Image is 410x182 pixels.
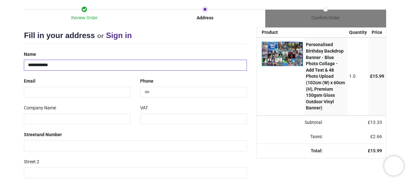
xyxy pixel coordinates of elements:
span: 13.33 [370,120,382,125]
span: £ [370,74,384,79]
label: VAT [140,103,148,114]
div: Confirm Order [265,15,386,21]
img: 9ZQfIBAAAABklEQVQDAEZfgyfaWXvhAAAAAElFTkSuQmCC [262,42,303,66]
th: Price [368,28,386,37]
span: £ [370,134,382,139]
div: 1.0 [349,73,367,80]
span: £ [368,120,382,125]
div: Address [145,15,265,21]
span: Fill in your address [24,31,95,40]
a: Sign in [106,31,132,40]
strong: Total: [311,148,323,153]
strong: £ [368,148,382,153]
iframe: Brevo live chat [384,156,404,176]
label: Company Name [24,103,56,114]
label: Phone [140,76,153,87]
span: and Number [37,132,62,137]
span: 2.66 [373,134,382,139]
td: Taxes: [257,130,327,144]
label: Street [24,129,62,140]
td: Subtotal: [257,116,327,130]
th: Product [257,28,305,37]
th: Quantity [347,28,368,37]
div: Review Order [24,15,144,21]
span: 15.99 [373,74,384,79]
label: Name [24,49,36,60]
strong: Personalised Birthday Backdrop Banner - Blue Photo Collage - Add Text & 48 Photo Upload (102cm (W... [306,42,345,110]
label: Email [24,76,35,87]
small: or [97,32,104,39]
span: 15.99 [370,148,382,153]
label: Street 2 [24,157,39,167]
